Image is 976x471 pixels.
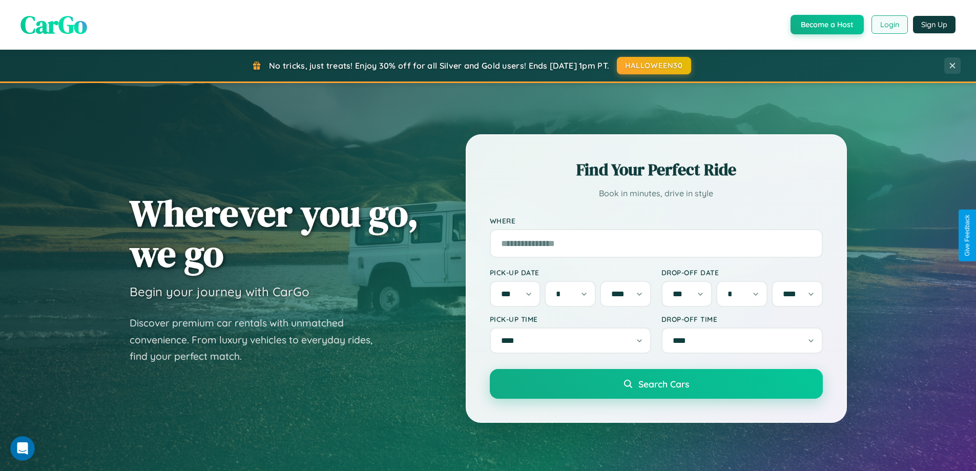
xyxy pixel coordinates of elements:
[964,215,971,256] div: Give Feedback
[490,268,651,277] label: Pick-up Date
[490,216,823,225] label: Where
[20,8,87,42] span: CarGo
[661,268,823,277] label: Drop-off Date
[130,315,386,365] p: Discover premium car rentals with unmatched convenience. From luxury vehicles to everyday rides, ...
[490,158,823,181] h2: Find Your Perfect Ride
[617,57,691,74] button: HALLOWEEN30
[130,193,419,274] h1: Wherever you go, we go
[871,15,908,34] button: Login
[638,378,689,390] span: Search Cars
[661,315,823,323] label: Drop-off Time
[913,16,956,33] button: Sign Up
[10,436,35,461] iframe: Intercom live chat
[791,15,864,34] button: Become a Host
[269,60,609,71] span: No tricks, just treats! Enjoy 30% off for all Silver and Gold users! Ends [DATE] 1pm PT.
[130,284,309,299] h3: Begin your journey with CarGo
[490,315,651,323] label: Pick-up Time
[490,186,823,201] p: Book in minutes, drive in style
[490,369,823,399] button: Search Cars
